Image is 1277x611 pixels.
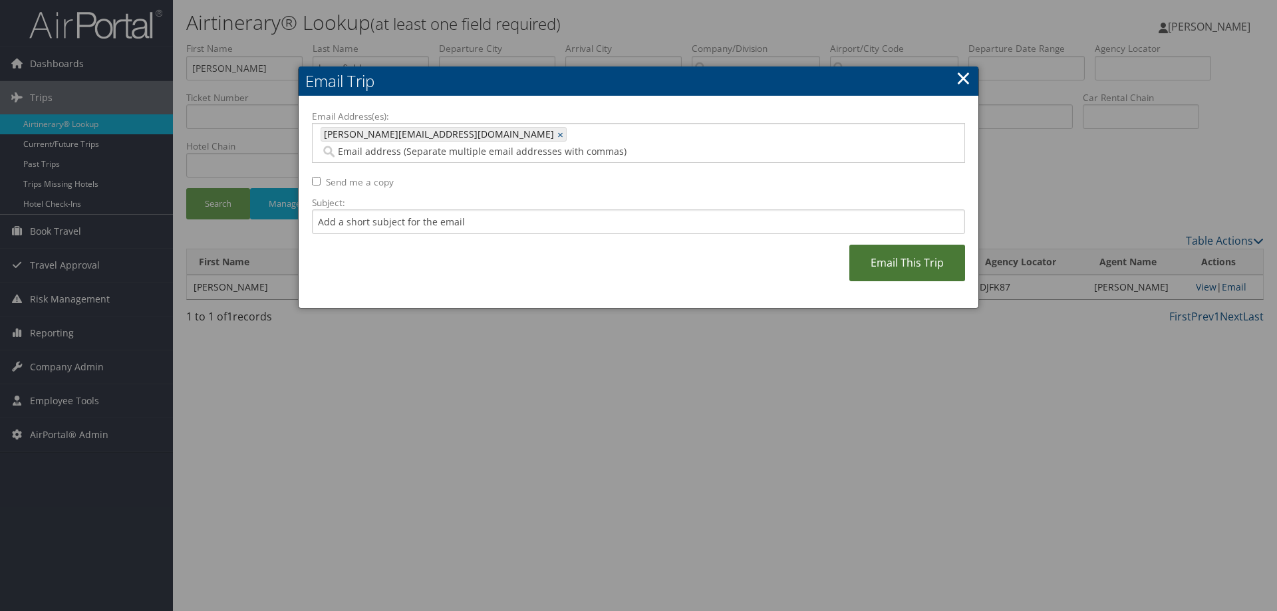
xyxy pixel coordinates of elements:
input: Email address (Separate multiple email addresses with commas) [321,145,854,158]
h2: Email Trip [299,66,978,96]
input: Add a short subject for the email [312,209,965,234]
label: Send me a copy [326,176,394,189]
a: Email This Trip [849,245,965,281]
label: Subject: [312,196,965,209]
a: × [557,128,566,141]
a: × [956,64,971,91]
span: [PERSON_NAME][EMAIL_ADDRESS][DOMAIN_NAME] [321,128,554,141]
label: Email Address(es): [312,110,965,123]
